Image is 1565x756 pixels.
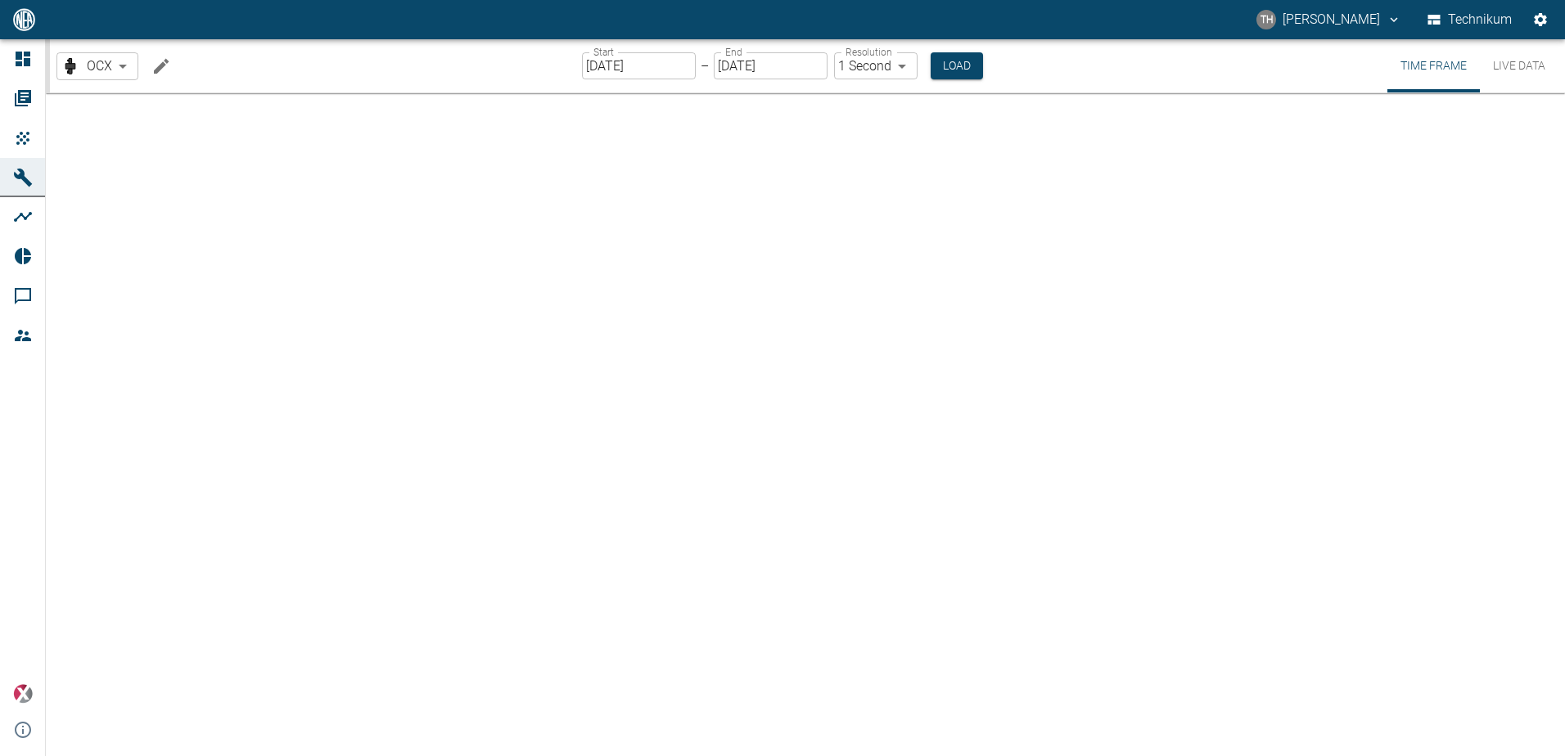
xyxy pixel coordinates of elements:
img: logo [11,8,37,30]
div: 1 Second [834,52,918,79]
a: OCX [61,56,112,76]
button: Technikum [1424,5,1516,34]
label: Resolution [846,45,891,59]
input: MM/DD/YYYY [714,52,828,79]
label: Start [593,45,614,59]
img: Xplore Logo [13,684,33,704]
button: Live Data [1480,39,1558,92]
input: MM/DD/YYYY [582,52,696,79]
button: Time Frame [1387,39,1480,92]
p: – [701,56,709,75]
button: Edit machine [145,50,178,83]
span: OCX [87,56,112,75]
div: TH [1256,10,1276,29]
label: End [725,45,742,59]
button: thomas.hosten@neuman-esser.de [1254,5,1404,34]
button: Settings [1526,5,1555,34]
button: Load [931,52,983,79]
